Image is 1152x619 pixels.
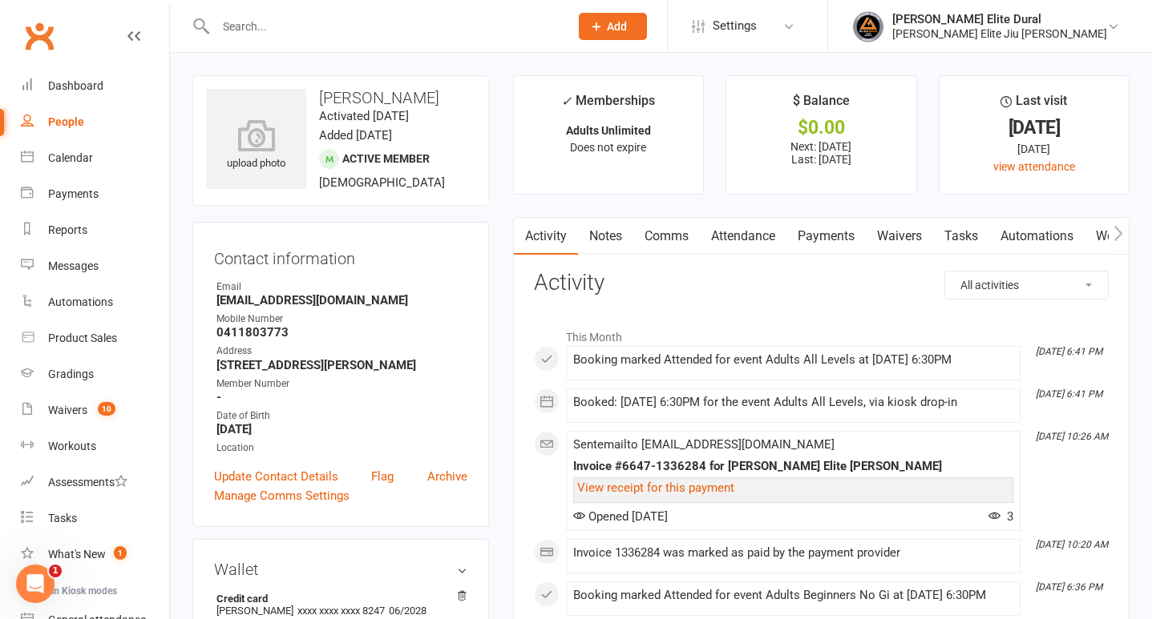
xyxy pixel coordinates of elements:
span: Settings [713,8,757,44]
div: Calendar [48,151,93,164]
span: xxxx xxxx xxxx 8247 [297,605,385,617]
strong: - [216,390,467,404]
a: Clubworx [19,16,59,56]
div: Booking marked Attended for event Adults Beginners No Gi at [DATE] 6:30PM [573,589,1013,602]
h3: [PERSON_NAME] [206,89,475,107]
div: What's New [48,548,106,561]
div: Tasks [48,512,77,525]
span: 1 [49,565,62,577]
time: Added [DATE] [319,128,392,143]
a: Dashboard [21,68,169,104]
div: Payments [48,187,99,200]
div: Memberships [561,90,655,120]
a: People [21,104,169,140]
div: [PERSON_NAME] Elite Dural [892,12,1107,26]
a: Gradings [21,356,169,392]
div: Invoice 1336284 was marked as paid by the payment provider [573,546,1013,560]
i: [DATE] 6:41 PM [1036,346,1102,357]
a: Automations [989,218,1085,255]
div: Email [216,279,467,295]
div: Messages [48,259,99,272]
div: Assessments [48,476,127,488]
div: Waivers [48,404,87,416]
a: Workouts [21,428,169,464]
a: view attendance [993,160,1075,173]
a: Calendar [21,140,169,176]
a: Notes [578,218,633,255]
div: Gradings [48,368,94,380]
div: Address [216,344,467,359]
a: Reports [21,212,169,248]
span: [DEMOGRAPHIC_DATA] [319,175,445,190]
div: [DATE] [954,140,1114,158]
a: Tasks [21,500,169,537]
li: [PERSON_NAME] [214,590,467,619]
strong: [DATE] [216,422,467,436]
i: ✓ [561,94,572,109]
h3: Wallet [214,561,467,578]
a: Payments [21,176,169,212]
div: Location [216,440,467,456]
div: [DATE] [954,119,1114,136]
div: $ Balance [793,90,850,119]
span: 3 [988,509,1013,524]
a: Manage Comms Settings [214,486,350,505]
input: Search... [211,15,558,38]
div: Workouts [48,440,96,452]
a: Flag [371,467,394,486]
img: thumb_image1702864552.png [852,10,884,42]
span: 10 [98,402,115,416]
i: [DATE] 6:41 PM [1036,388,1102,400]
div: upload photo [206,119,306,172]
i: [DATE] 6:36 PM [1036,581,1102,593]
div: Member Number [216,376,467,392]
span: Does not expire [570,141,646,154]
a: Comms [633,218,700,255]
div: [PERSON_NAME] Elite Jiu [PERSON_NAME] [892,26,1107,41]
span: 06/2028 [389,605,426,617]
a: Product Sales [21,320,169,356]
a: Archive [427,467,467,486]
div: People [48,115,84,128]
strong: 0411803773 [216,325,467,340]
li: This Month [534,320,1109,346]
strong: Adults Unlimited [566,124,651,137]
a: Payments [786,218,866,255]
h3: Activity [534,271,1109,295]
p: Next: [DATE] Last: [DATE] [741,140,901,166]
h3: Contact information [214,243,467,267]
div: Booking marked Attended for event Adults All Levels at [DATE] 6:30PM [573,353,1013,367]
a: Tasks [933,218,989,255]
time: Activated [DATE] [319,109,409,123]
span: Active member [342,152,430,165]
i: [DATE] 10:20 AM [1036,539,1108,550]
div: Last visit [1000,90,1067,119]
div: $0.00 [741,119,901,136]
a: What's New1 [21,537,169,573]
div: Booked: [DATE] 6:30PM for the event Adults All Levels, via kiosk drop-in [573,396,1013,409]
div: Dashboard [48,79,103,92]
a: Waivers [866,218,933,255]
span: Sent email to [EMAIL_ADDRESS][DOMAIN_NAME] [573,437,835,452]
div: Automations [48,295,113,308]
button: Add [579,13,647,40]
iframe: Intercom live chat [16,565,55,603]
i: [DATE] 10:26 AM [1036,431,1108,442]
a: Automations [21,284,169,320]
strong: Credit card [216,593,459,605]
div: Mobile Number [216,312,467,327]
a: Messages [21,248,169,284]
a: Attendance [700,218,786,255]
a: Waivers 10 [21,392,169,428]
strong: [STREET_ADDRESS][PERSON_NAME] [216,358,467,372]
strong: [EMAIL_ADDRESS][DOMAIN_NAME] [216,293,467,307]
span: Opened [DATE] [573,509,668,524]
span: Add [607,20,627,33]
div: Date of Birth [216,408,467,424]
div: Invoice #6647-1336284 for [PERSON_NAME] Elite [PERSON_NAME] [573,460,1013,473]
div: Product Sales [48,332,117,344]
a: Assessments [21,464,169,500]
span: 1 [114,546,127,560]
a: Update Contact Details [214,467,338,486]
div: Reports [48,223,87,236]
